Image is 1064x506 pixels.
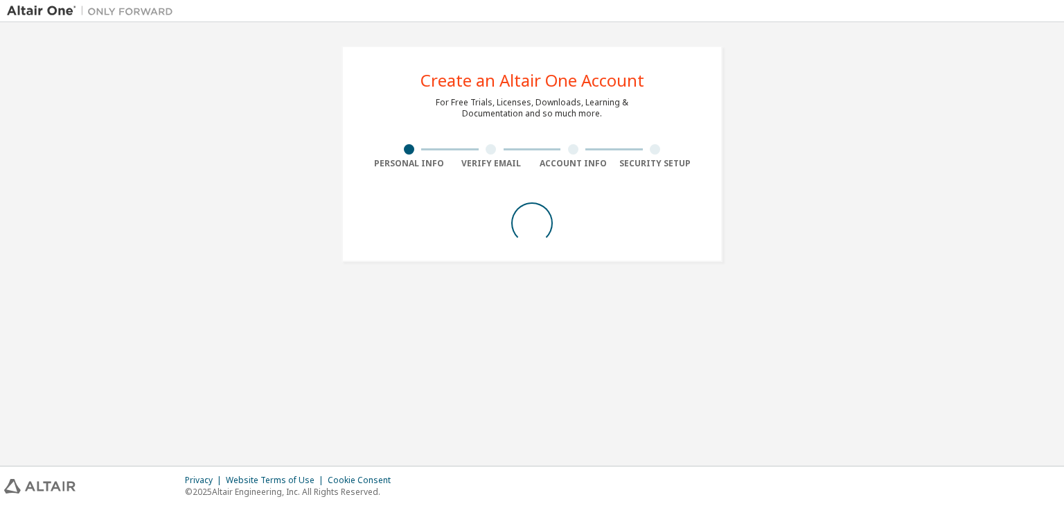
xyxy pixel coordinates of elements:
[185,486,399,498] p: © 2025 Altair Engineering, Inc. All Rights Reserved.
[532,158,614,169] div: Account Info
[328,475,399,486] div: Cookie Consent
[368,158,450,169] div: Personal Info
[450,158,533,169] div: Verify Email
[4,479,76,494] img: altair_logo.svg
[185,475,226,486] div: Privacy
[226,475,328,486] div: Website Terms of Use
[420,72,644,89] div: Create an Altair One Account
[614,158,697,169] div: Security Setup
[7,4,180,18] img: Altair One
[436,97,628,119] div: For Free Trials, Licenses, Downloads, Learning & Documentation and so much more.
